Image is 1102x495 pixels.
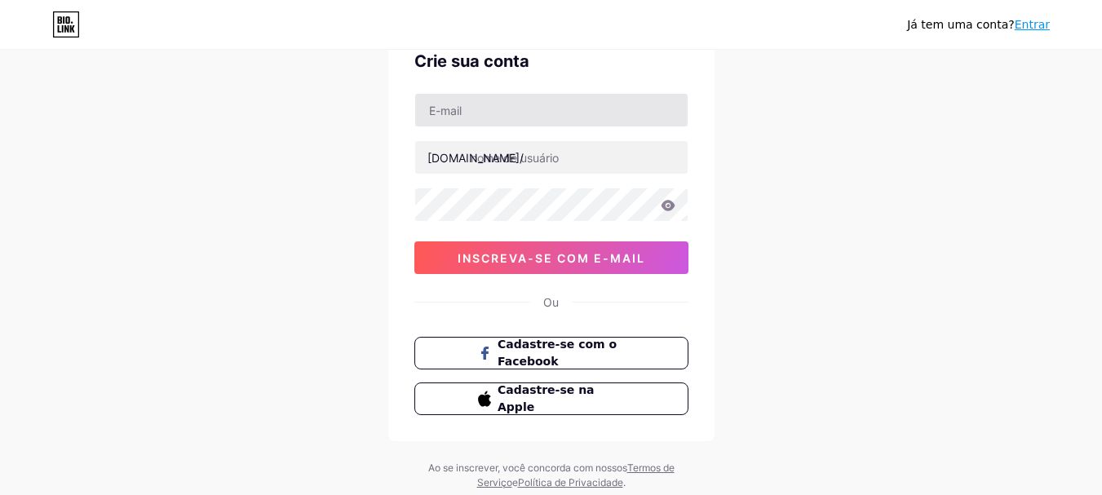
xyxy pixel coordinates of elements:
[512,476,518,488] font: e
[415,141,688,174] input: nome de usuário
[427,151,524,165] font: [DOMAIN_NAME]/
[414,51,529,71] font: Crie sua conta
[543,295,559,309] font: Ou
[518,476,623,488] a: Política de Privacidade
[414,382,688,415] button: Cadastre-se na Apple
[415,94,688,126] input: E-mail
[1015,18,1050,31] a: Entrar
[414,337,688,369] button: Cadastre-se com o Facebook
[498,383,595,413] font: Cadastre-se na Apple
[498,338,617,368] font: Cadastre-se com o Facebook
[623,476,626,488] font: .
[907,18,1015,31] font: Já tem uma conta?
[414,241,688,274] button: inscreva-se com e-mail
[428,462,627,474] font: Ao se inscrever, você concorda com nossos
[458,251,645,265] font: inscreva-se com e-mail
